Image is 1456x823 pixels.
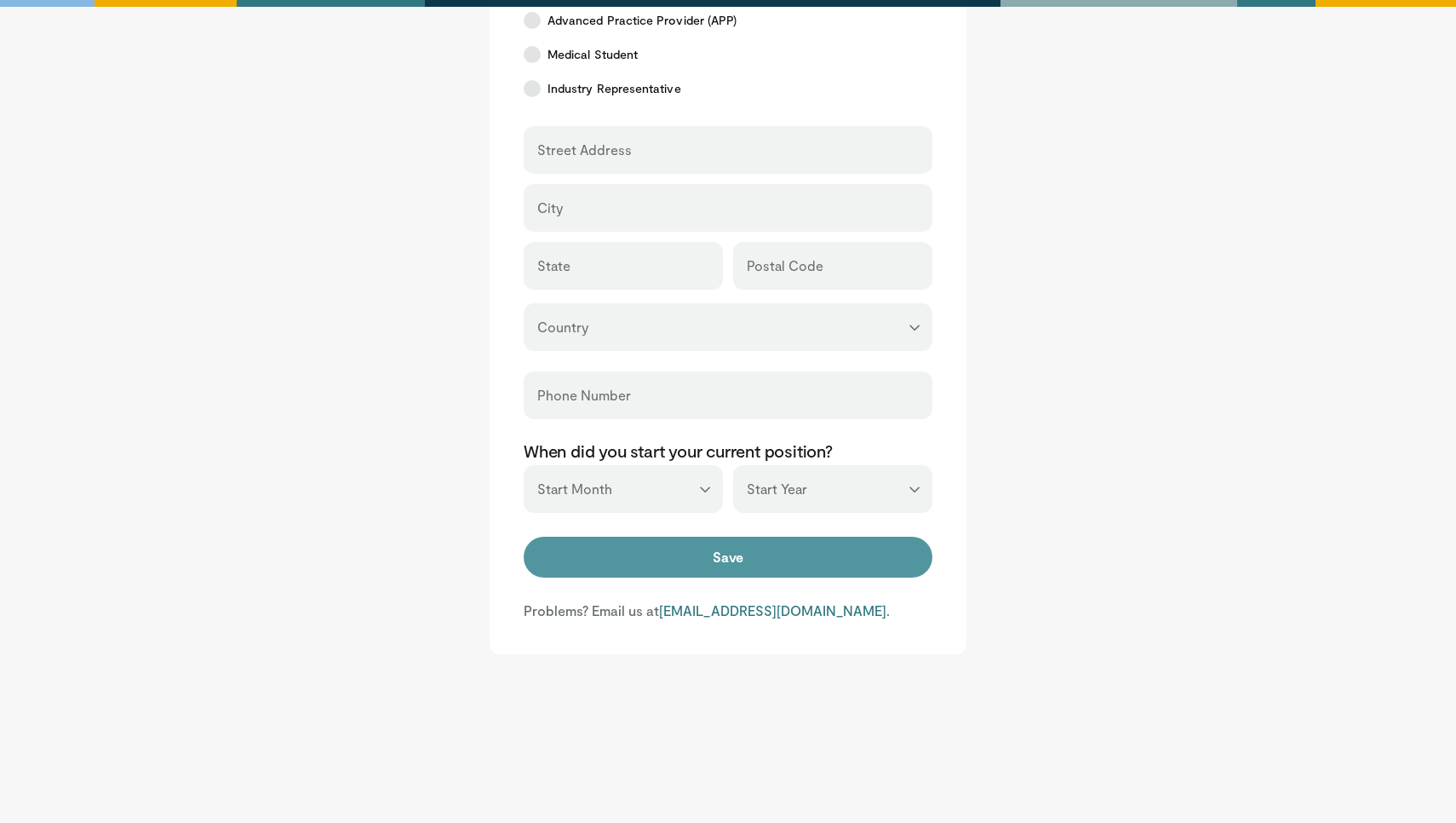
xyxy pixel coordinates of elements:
label: City [537,191,563,225]
span: Industry Representative [547,80,681,97]
p: When did you start your current position? [524,440,932,462]
button: Save [524,537,932,578]
a: [EMAIL_ADDRESS][DOMAIN_NAME] [659,602,886,619]
label: Postal Code [747,249,823,283]
span: Medical Student [547,46,638,63]
p: Problems? Email us at . [524,601,932,620]
label: Street Address [537,133,632,167]
label: State [537,249,570,283]
label: Phone Number [537,378,631,412]
span: Advanced Practice Provider (APP) [547,12,737,29]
